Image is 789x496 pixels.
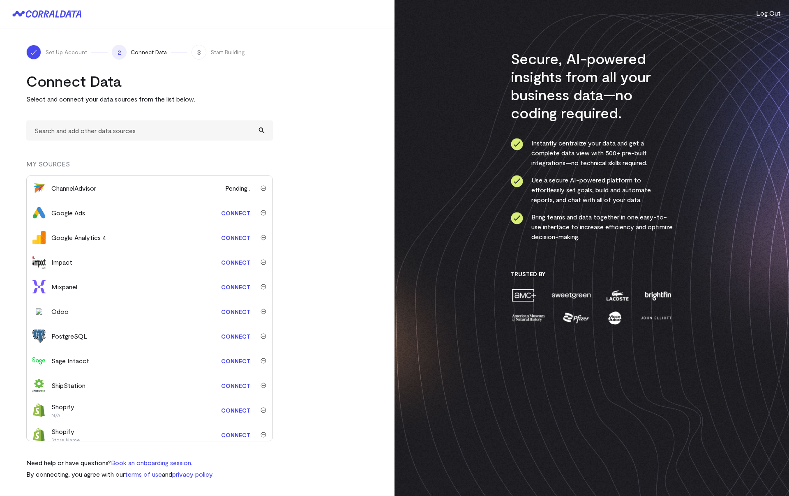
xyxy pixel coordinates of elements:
span: 3 [191,45,206,60]
li: Bring teams and data together in one easy-to-use interface to increase efficiency and optimize de... [511,212,673,242]
img: brightfin-a251e171.png [643,288,673,302]
span: Pending [225,183,254,193]
li: Use a secure AI-powered platform to effortlessly set goals, build and automate reports, and chat ... [511,175,673,205]
img: trash-40e54a27.svg [261,309,266,314]
img: channel_advisor-253d79db.svg [32,182,46,195]
div: MY SOURCES [26,159,273,175]
div: Impact [51,257,72,267]
img: trash-40e54a27.svg [261,185,266,191]
img: odoo-0549de51.svg [36,308,42,315]
h3: Trusted By [511,270,673,278]
a: Connect [217,378,254,393]
div: Google Ads [51,208,85,218]
a: Connect [217,329,254,344]
img: trash-40e54a27.svg [261,235,266,240]
img: moon-juice-c312e729.png [607,311,623,325]
img: shopify-673fa4e3.svg [32,404,46,417]
img: trash-40e54a27.svg [261,383,266,388]
h3: Secure, AI-powered insights from all your business data—no coding required. [511,49,673,122]
a: terms of use [125,470,162,478]
div: ChannelAdvisor [51,183,96,193]
img: trash-40e54a27.svg [261,210,266,216]
a: Connect [217,279,254,295]
img: john-elliott-25751c40.png [639,311,673,325]
img: shopify-673fa4e3.svg [32,428,46,441]
img: shipstation-0b490974.svg [32,379,46,392]
a: Connect [217,403,254,418]
img: pfizer-e137f5fc.png [562,311,591,325]
img: trash-40e54a27.svg [261,333,266,339]
div: Mixpanel [51,282,77,292]
a: privacy policy. [172,470,214,478]
p: By connecting, you agree with our and [26,469,214,479]
img: sweetgreen-1d1fb32c.png [551,288,592,302]
div: Sage Intacct [51,356,89,366]
a: Connect [217,427,254,443]
img: google_analytics_4-4ee20295.svg [32,231,46,244]
img: ico-check-white-5ff98cb1.svg [30,48,38,56]
img: trash-40e54a27.svg [261,358,266,364]
h2: Connect Data [26,72,273,90]
img: amnh-5afada46.png [511,311,546,325]
span: Set Up Account [45,48,87,56]
a: Connect [217,230,254,245]
img: sage_intacct-9210f79a.svg [32,354,46,367]
p: N/A [51,412,74,418]
img: ico-check-circle-4b19435c.svg [511,212,523,224]
img: ico-check-circle-4b19435c.svg [511,175,523,187]
img: trash-40e54a27.svg [261,259,266,265]
span: Connect Data [131,48,167,56]
img: lacoste-7a6b0538.png [605,288,630,302]
img: impact-33625990.svg [32,256,46,269]
a: Book an onboarding session. [111,459,192,466]
img: mixpanel-dc8f5fa7.svg [32,280,46,293]
img: trash-40e54a27.svg [261,407,266,413]
div: Odoo [51,307,69,316]
span: 2 [112,45,127,60]
a: Connect [217,353,254,369]
a: Connect [217,304,254,319]
span: Start Building [210,48,245,56]
img: amc-0b11a8f1.png [511,288,537,302]
li: Instantly centralize your data and get a complete data view with 500+ pre-built integrations—no t... [511,138,673,168]
a: Connect [217,255,254,270]
div: Shopify [51,402,74,418]
div: PostgreSQL [51,331,88,341]
div: ShipStation [51,381,85,390]
p: Select and connect your data sources from the list below. [26,94,273,104]
a: Connect [217,205,254,221]
img: trash-40e54a27.svg [261,284,266,290]
input: Search and add other data sources [26,120,273,141]
img: ico-check-circle-4b19435c.svg [511,138,523,150]
button: Log Out [756,8,781,18]
p: Store Name [51,436,80,443]
div: Google Analytics 4 [51,233,106,242]
img: postgres-5a1a2aed.svg [32,330,46,343]
img: google_ads-c8121f33.png [32,206,46,219]
p: Need help or have questions? [26,458,214,468]
div: Shopify [51,427,80,443]
img: trash-40e54a27.svg [261,432,266,438]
